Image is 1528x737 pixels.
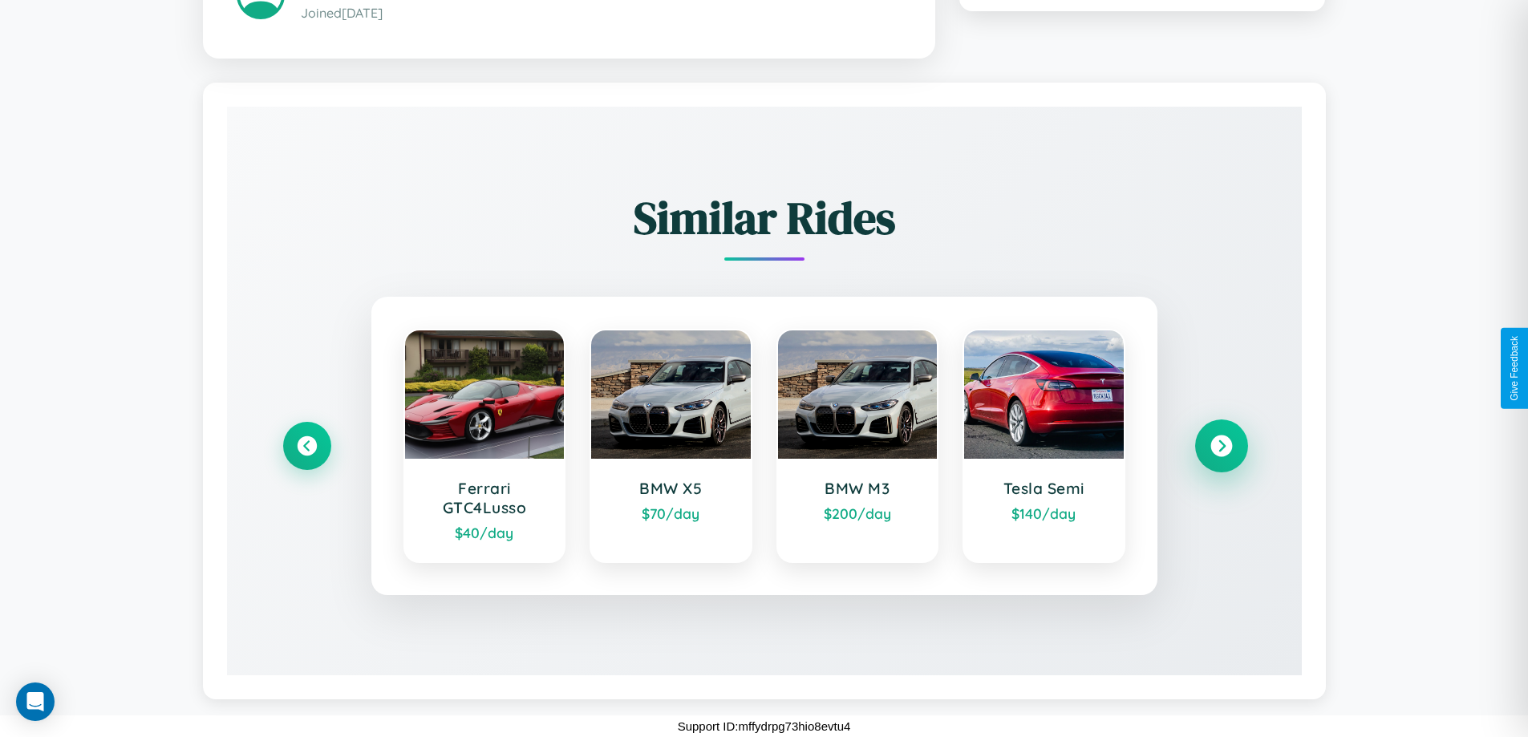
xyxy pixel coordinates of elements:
h3: BMW X5 [607,479,735,498]
h3: BMW M3 [794,479,922,498]
a: Ferrari GTC4Lusso$40/day [403,329,566,563]
div: $ 70 /day [607,504,735,522]
a: BMW M3$200/day [776,329,939,563]
p: Support ID: mffydrpg73hio8evtu4 [678,715,851,737]
div: $ 40 /day [421,524,549,541]
div: $ 200 /day [794,504,922,522]
div: Give Feedback [1509,336,1520,401]
a: Tesla Semi$140/day [963,329,1125,563]
p: Joined [DATE] [301,2,902,25]
div: Open Intercom Messenger [16,682,55,721]
h3: Tesla Semi [980,479,1108,498]
h3: Ferrari GTC4Lusso [421,479,549,517]
a: BMW X5$70/day [590,329,752,563]
div: $ 140 /day [980,504,1108,522]
h2: Similar Rides [283,187,1246,249]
